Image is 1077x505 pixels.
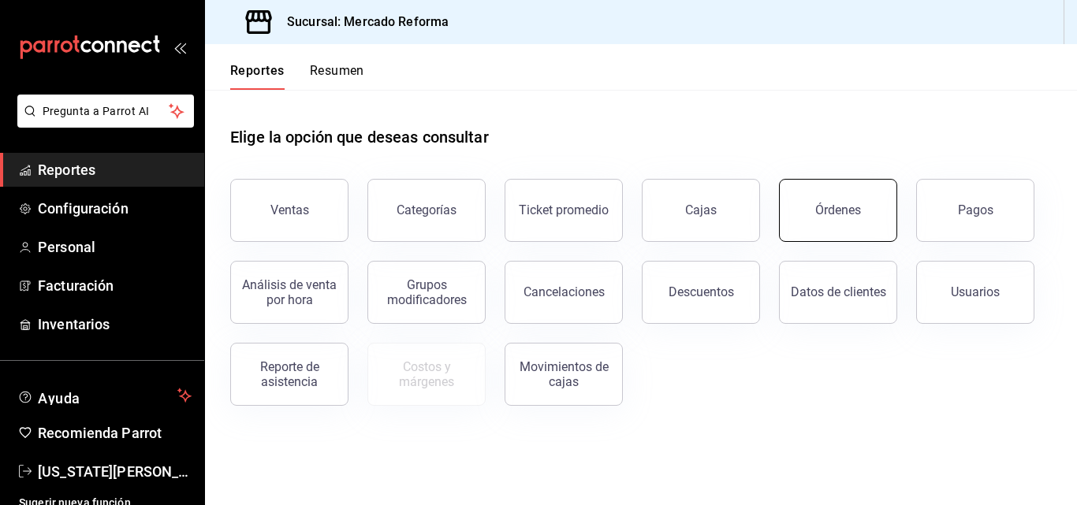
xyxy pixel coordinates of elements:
button: Cajas [642,179,760,242]
span: Personal [38,236,192,258]
button: Análisis de venta por hora [230,261,348,324]
div: Análisis de venta por hora [240,277,338,307]
div: Categorías [397,202,457,217]
button: Categorías [367,179,486,242]
div: navigation tabs [230,63,364,90]
span: [US_STATE][PERSON_NAME] [38,461,192,482]
div: Cancelaciones [524,284,605,299]
div: Movimientos de cajas [515,359,613,389]
button: Grupos modificadores [367,261,486,324]
button: Pagos [916,179,1034,242]
button: Datos de clientes [779,261,897,324]
div: Ticket promedio [519,202,609,217]
button: Movimientos de cajas [505,343,623,406]
div: Reporte de asistencia [240,359,338,389]
button: Descuentos [642,261,760,324]
span: Facturación [38,275,192,296]
button: Usuarios [916,261,1034,324]
div: Cajas [685,202,717,217]
button: Resumen [310,63,364,90]
span: Reportes [38,159,192,180]
span: Recomienda Parrot [38,422,192,444]
h3: Sucursal: Mercado Reforma [274,13,449,32]
button: Cancelaciones [505,261,623,324]
button: open_drawer_menu [173,41,186,54]
button: Pregunta a Parrot AI [17,95,194,128]
button: Reportes [230,63,285,90]
span: Ayuda [38,386,171,405]
span: Inventarios [38,314,192,335]
h1: Elige la opción que deseas consultar [230,125,489,149]
div: Costos y márgenes [378,359,475,389]
button: Órdenes [779,179,897,242]
div: Grupos modificadores [378,277,475,307]
div: Descuentos [669,284,734,299]
div: Usuarios [951,284,1000,299]
div: Datos de clientes [791,284,886,299]
a: Pregunta a Parrot AI [11,114,194,131]
button: Reporte de asistencia [230,343,348,406]
div: Pagos [958,202,993,217]
span: Configuración [38,198,192,219]
div: Órdenes [815,202,861,217]
button: Ventas [230,179,348,242]
button: Ticket promedio [505,179,623,242]
span: Pregunta a Parrot AI [43,103,170,120]
button: Contrata inventarios para ver este reporte [367,343,486,406]
div: Ventas [270,202,309,217]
